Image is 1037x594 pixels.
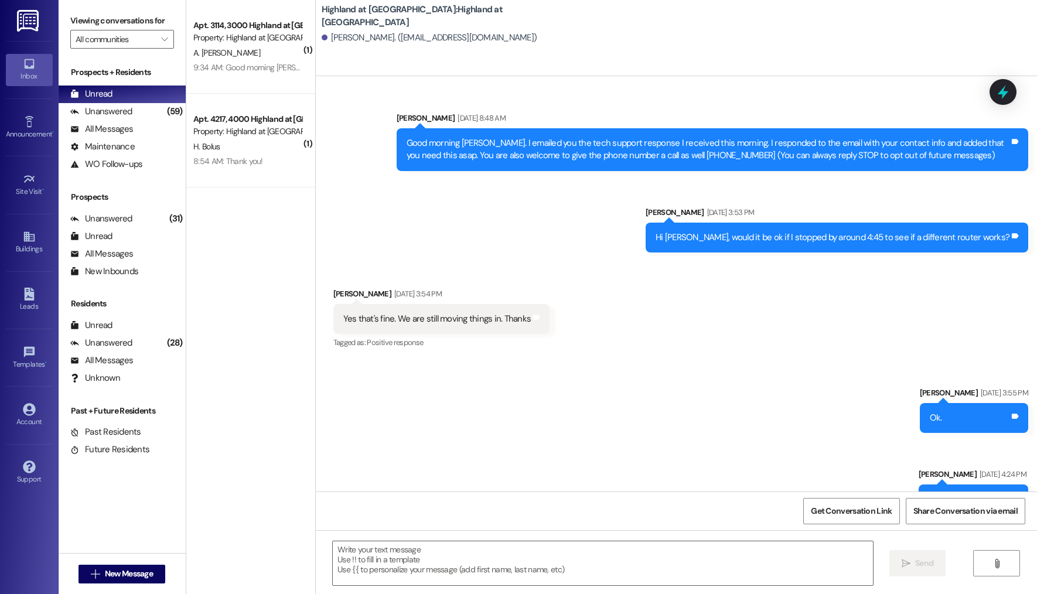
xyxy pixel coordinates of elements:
a: Inbox [6,54,53,86]
div: Unread [70,319,112,332]
i:  [91,569,100,579]
a: Account [6,400,53,431]
button: Share Conversation via email [906,498,1025,524]
i:  [161,35,168,44]
i:  [992,559,1001,568]
div: [DATE] 3:54 PM [391,288,442,300]
div: Residents [59,298,186,310]
span: • [52,128,54,136]
i:  [902,559,910,568]
div: 8:54 AM: Thank you! [193,156,263,166]
div: All Messages [70,123,133,135]
div: [DATE] 4:24 PM [977,468,1026,480]
span: Send [915,557,933,569]
div: Past Residents [70,426,141,438]
div: 9:34 AM: Good morning [PERSON_NAME], i got your voicemail. I had to get to work in the morning, b... [193,62,881,73]
a: Buildings [6,227,53,258]
span: New Message [105,568,153,580]
div: Unread [70,88,112,100]
a: Support [6,457,53,489]
div: All Messages [70,248,133,260]
span: Positive response [367,337,423,347]
div: Ok. [930,412,942,424]
button: New Message [79,565,165,583]
a: Templates • [6,342,53,374]
div: (31) [166,210,186,228]
div: New Inbounds [70,265,138,278]
span: • [45,359,47,367]
div: (59) [164,103,186,121]
div: [PERSON_NAME] [919,468,1029,484]
div: Unanswered [70,213,132,225]
div: Apt. 3114, 3000 Highland at [GEOGRAPHIC_DATA] [193,19,302,32]
div: Property: Highland at [GEOGRAPHIC_DATA] [193,32,302,44]
div: Unread [70,230,112,243]
span: H. Bolus [193,141,220,152]
div: Unanswered [70,337,132,349]
a: Site Visit • [6,169,53,201]
div: Prospects [59,191,186,203]
div: [DATE] 3:55 PM [978,387,1028,399]
div: [DATE] 3:53 PM [704,206,755,219]
span: • [42,186,44,194]
span: Get Conversation Link [811,505,892,517]
div: [PERSON_NAME] [333,288,550,304]
input: All communities [76,30,155,49]
b: Highland at [GEOGRAPHIC_DATA]: Highland at [GEOGRAPHIC_DATA] [322,4,556,29]
div: Past + Future Residents [59,405,186,417]
label: Viewing conversations for [70,12,174,30]
a: Leads [6,284,53,316]
div: Unknown [70,372,120,384]
button: Get Conversation Link [803,498,899,524]
div: [PERSON_NAME] [397,112,1028,128]
div: [DATE] 8:48 AM [455,112,506,124]
img: ResiDesk Logo [17,10,41,32]
div: WO Follow-ups [70,158,142,170]
div: Apt. 4217, 4000 Highland at [GEOGRAPHIC_DATA] [193,113,302,125]
div: Tagged as: [333,334,550,351]
div: [PERSON_NAME] [920,387,1028,403]
button: Send [889,550,946,576]
span: A. [PERSON_NAME] [193,47,260,58]
div: Unanswered [70,105,132,118]
div: All Messages [70,354,133,367]
div: [PERSON_NAME]. ([EMAIL_ADDRESS][DOMAIN_NAME]) [322,32,537,44]
div: Hi [PERSON_NAME], would it be ok if I stopped by around 4:45 to see if a different router works? [656,231,1009,244]
div: [PERSON_NAME] [646,206,1028,223]
div: Good morning [PERSON_NAME]. I emailed you the tech support response I received this morning. I re... [407,137,1009,162]
span: Share Conversation via email [913,505,1018,517]
div: Property: Highland at [GEOGRAPHIC_DATA] [193,125,302,138]
div: (28) [164,334,186,352]
div: Future Residents [70,443,149,456]
div: Maintenance [70,141,135,153]
div: Prospects + Residents [59,66,186,78]
div: Yes that's fine. We are still moving things in. Thanks [343,313,531,325]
